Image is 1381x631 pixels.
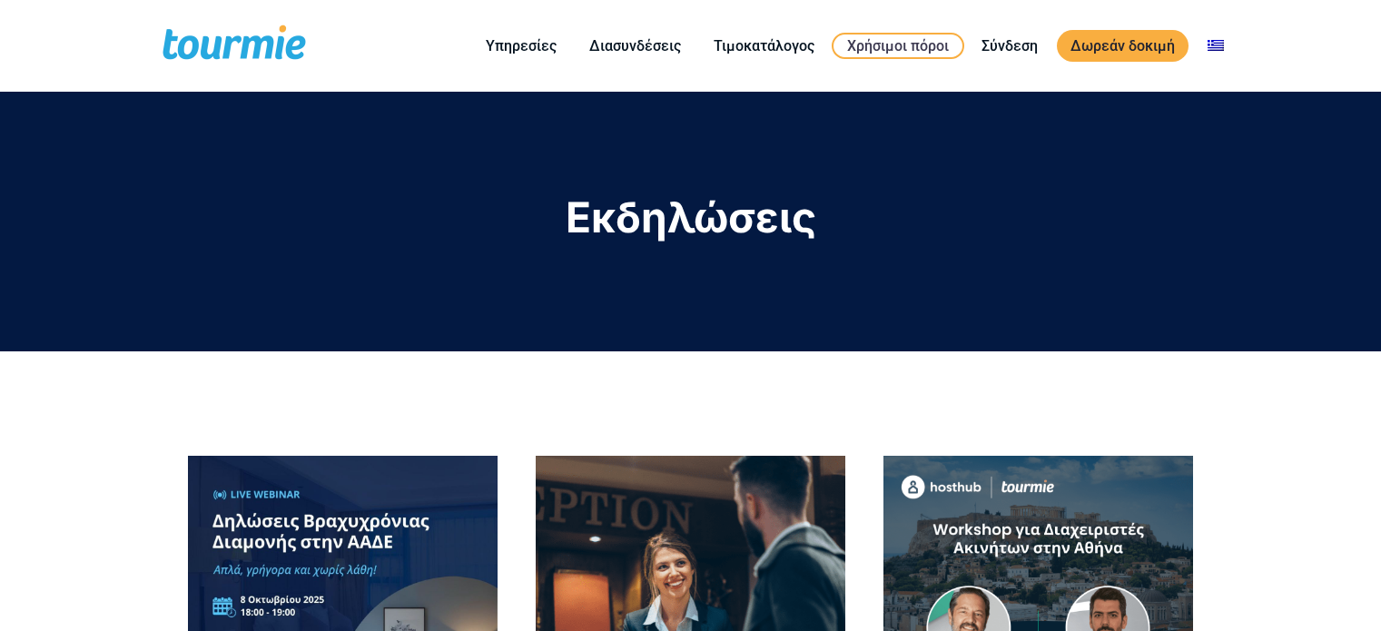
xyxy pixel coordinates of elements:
[968,35,1051,57] a: Σύνδεση
[566,192,816,242] span: Εκδηλώσεις
[576,35,695,57] a: Διασυνδέσεις
[1057,30,1189,62] a: Δωρεάν δοκιμή
[472,35,570,57] a: Υπηρεσίες
[1194,35,1238,57] a: Αλλαγή σε
[700,35,828,57] a: Τιμοκατάλογος
[832,33,964,59] a: Χρήσιμοι πόροι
